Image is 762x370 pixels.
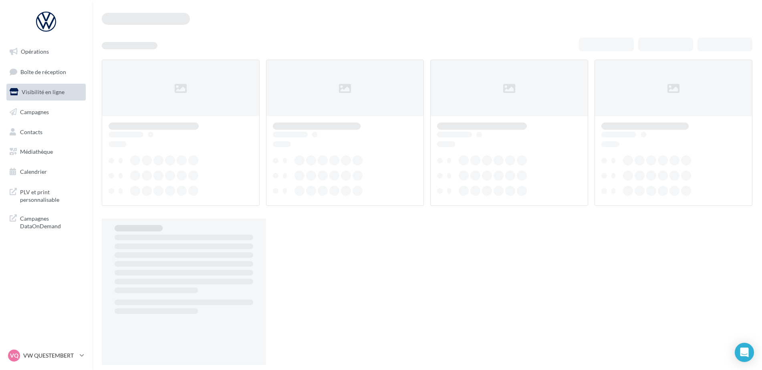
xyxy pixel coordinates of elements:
a: PLV et print personnalisable [5,183,87,207]
span: Médiathèque [20,148,53,155]
a: Médiathèque [5,143,87,160]
a: Boîte de réception [5,63,87,80]
span: Campagnes [20,109,49,115]
span: Contacts [20,128,42,135]
a: Visibilité en ligne [5,84,87,101]
span: Calendrier [20,168,47,175]
span: Boîte de réception [20,68,66,75]
a: VQ VW QUESTEMBERT [6,348,86,363]
a: Opérations [5,43,87,60]
a: Campagnes [5,104,87,121]
span: PLV et print personnalisable [20,187,83,204]
a: Contacts [5,124,87,141]
span: Visibilité en ligne [22,88,65,95]
a: Calendrier [5,163,87,180]
p: VW QUESTEMBERT [23,352,77,360]
span: VQ [10,352,18,360]
span: Opérations [21,48,49,55]
a: Campagnes DataOnDemand [5,210,87,233]
span: Campagnes DataOnDemand [20,213,83,230]
div: Open Intercom Messenger [735,343,754,362]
